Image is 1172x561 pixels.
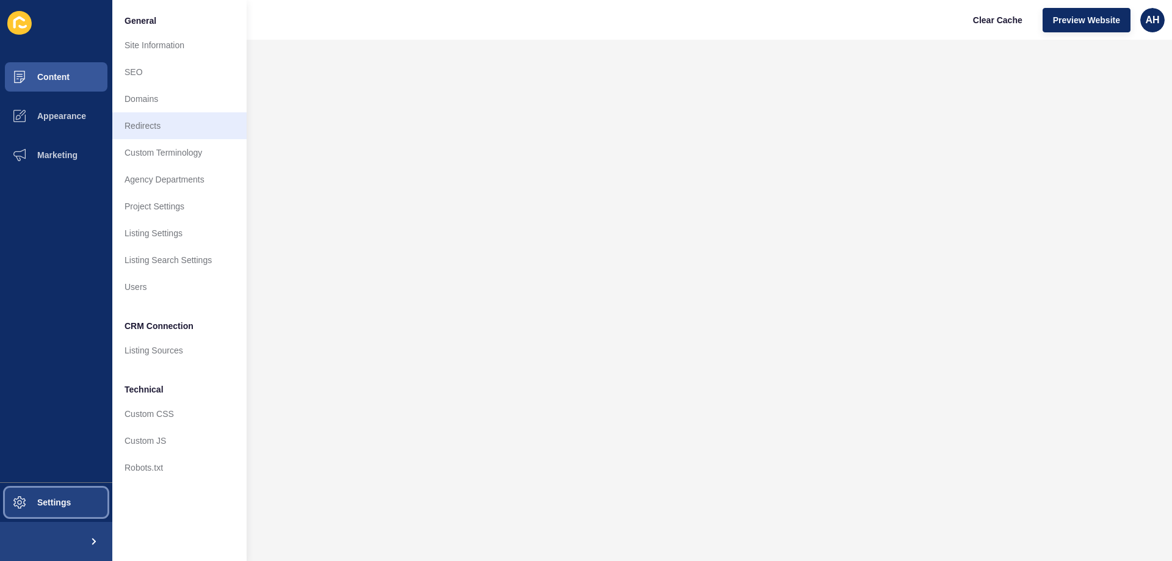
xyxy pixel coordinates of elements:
a: Custom Terminology [112,139,247,166]
span: Technical [125,383,164,396]
a: Custom JS [112,427,247,454]
span: AH [1145,14,1159,26]
a: Redirects [112,112,247,139]
span: CRM Connection [125,320,194,332]
a: Listing Sources [112,337,247,364]
button: Clear Cache [963,8,1033,32]
a: SEO [112,59,247,85]
a: Site Information [112,32,247,59]
a: Custom CSS [112,400,247,427]
span: Clear Cache [973,14,1022,26]
a: Listing Search Settings [112,247,247,273]
a: Users [112,273,247,300]
span: General [125,15,156,27]
button: Preview Website [1043,8,1130,32]
a: Agency Departments [112,166,247,193]
span: Preview Website [1053,14,1120,26]
a: Project Settings [112,193,247,220]
a: Domains [112,85,247,112]
a: Listing Settings [112,220,247,247]
a: Robots.txt [112,454,247,481]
